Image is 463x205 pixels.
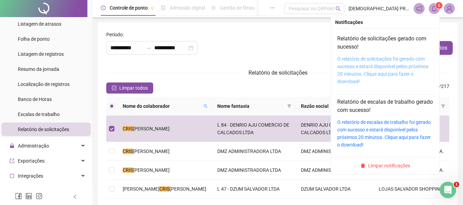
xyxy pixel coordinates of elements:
[14,13,25,24] img: logo
[295,142,373,161] td: DMZ ADMINISTRADORA LTDA
[336,6,341,11] span: search
[69,142,103,169] button: Ajuda
[440,101,447,111] span: filter
[133,149,170,154] span: [PERSON_NAME]
[361,163,365,168] span: delete
[440,182,456,198] iframe: Intercom live chat
[337,99,433,113] a: Relatório de escalas de trabalho gerado com sucesso!
[119,84,148,92] span: Limpar todos
[36,193,42,200] span: instagram
[431,5,437,12] span: bell
[101,5,106,10] span: clock-circle
[14,49,123,60] p: Olá 👋
[286,101,293,111] span: filter
[202,101,209,111] span: search
[10,143,14,148] span: lock
[295,116,373,142] td: DENRIO AJU COMERCIO DE CALCADOS LTDA
[18,51,64,57] span: Listagem de registros
[10,158,14,163] span: export
[373,180,449,198] td: LOJAS SALVADOR SHOPPING
[31,108,112,114] span: que está configurada no sistema?
[86,11,100,25] img: Profile image for José
[123,167,133,173] mark: CRIS
[436,2,442,9] sup: 6
[14,137,114,144] div: Envie uma mensagem
[18,112,60,117] span: Escalas de trabalho
[73,194,77,199] span: left
[118,11,130,23] div: Fechar
[31,115,70,122] div: [PERSON_NAME]
[150,6,155,10] span: pushpin
[123,126,133,131] mark: CRIS
[212,161,295,180] td: DMZ ADMINISTRADORA LTDA
[38,159,65,164] span: Mensagens
[18,97,52,102] span: Banco de Horas
[337,56,428,84] a: O relatório de solicitações foi gerado com sucesso e estará disponível pelos próximos 20 minutos....
[7,102,130,128] div: Profile image for Gabrielque está configurada no sistema?[PERSON_NAME]•Agora
[106,31,128,38] label: :
[123,102,201,110] span: Nome do colaborador
[368,162,410,169] span: Limpar notificações
[123,149,133,154] mark: CRIS
[7,131,130,165] div: Envie uma mensagem
[34,142,69,169] button: Mensagens
[295,180,373,198] td: DZUM SALVADOR LTDA
[441,104,445,108] span: filter
[103,142,137,169] button: Tarefas
[212,142,295,161] td: DMZ ADMINISTRADORA LTDA
[25,193,32,200] span: linkedin
[123,186,159,192] span: [PERSON_NAME]
[220,5,255,11] span: Gestão de férias
[73,11,87,25] img: Profile image for Gabriel
[14,98,123,105] div: Mensagem recente
[10,174,14,178] span: sync
[10,159,25,164] span: Início
[133,167,170,173] span: [PERSON_NAME]
[106,82,153,93] button: Limpar todos
[438,3,440,8] span: 6
[72,115,89,122] div: • Agora
[18,66,59,72] span: Resumo da jornada
[18,81,70,87] span: Localização de registros
[111,159,129,164] span: Tarefas
[287,104,291,108] span: filter
[335,18,435,26] div: Notificações
[99,11,113,25] img: Profile image for Maria
[301,102,362,110] span: Razão social
[18,143,49,149] span: Administração
[204,104,208,108] span: search
[146,45,151,51] span: to
[295,161,373,180] td: DMZ ADMINISTRADORA LTDA
[349,5,410,12] span: [DEMOGRAPHIC_DATA] PRATA - DMZ ADMINISTRADORA
[170,5,205,11] span: Admissão digital
[217,102,284,110] span: Nome fantasia
[159,186,170,192] mark: CRIS
[7,92,130,128] div: Mensagem recenteProfile image for Gabrielque está configurada no sistema?[PERSON_NAME]•Agora
[337,35,426,50] a: Relatório de solicitações gerado com sucesso!
[358,162,413,170] button: Limpar notificações
[106,31,123,38] span: Período
[15,193,22,200] span: facebook
[337,119,431,148] a: O relatório de escalas de trabalho foi gerado com sucesso e estará disponível pelos próximos 20 m...
[18,173,43,179] span: Integrações
[112,86,117,90] span: check-square
[110,5,148,11] span: Controle de ponto
[14,108,28,122] img: Profile image for Gabriel
[146,45,151,51] span: swap-right
[14,60,123,84] p: Como podemos ajudar?
[18,127,69,132] span: Relatório de solicitações
[248,69,307,76] span: Relatório de solicitações
[211,5,216,10] span: sun
[161,5,166,10] span: file-done
[270,5,275,10] span: ellipsis
[18,188,46,194] span: Acesso à API
[212,116,295,142] td: L 84 - DENRIO AJU COMERCIO DE CALCADOS LTDA
[212,180,295,198] td: L 47 - DZUM SALVADOR LTDA
[416,5,422,12] span: notification
[18,21,61,27] span: Listagem de atrasos
[79,159,93,164] span: Ajuda
[18,158,45,164] span: Exportações
[454,182,459,187] span: 1
[18,36,50,42] span: Folha de ponto
[170,186,206,192] span: [PERSON_NAME]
